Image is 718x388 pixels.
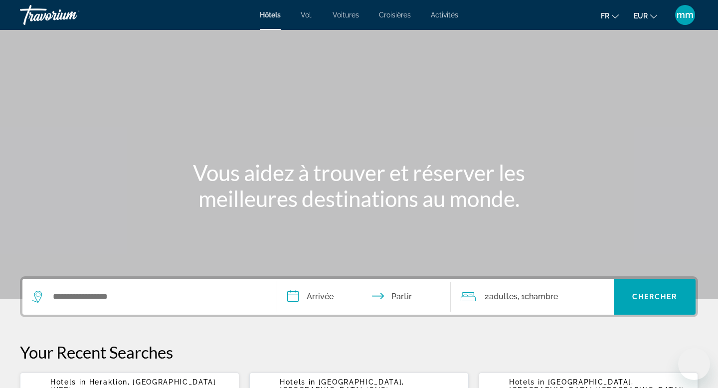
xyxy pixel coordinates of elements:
[632,293,678,301] font: Chercher
[379,11,411,19] a: Croisières
[277,279,451,315] button: Dates d'arrivée et de départ
[20,2,120,28] a: Travorium
[301,11,313,19] a: Vol.
[509,378,545,386] span: Hotels in
[22,279,696,315] div: Widget de recherche
[518,292,525,301] font: , 1
[50,378,86,386] span: Hotels in
[280,378,316,386] span: Hotels in
[485,292,489,301] font: 2
[601,12,609,20] font: fr
[601,8,619,23] button: Changer de langue
[678,348,710,380] iframe: Bouton de lancement de la fenêtre de messagerie
[614,279,696,315] button: Chercher
[193,160,525,211] font: Vous aidez à trouver et réserver les meilleures destinations au monde.
[677,9,694,20] font: mm
[451,279,614,315] button: Voyageurs : 2 adultes, 0 enfants
[260,11,281,19] a: Hôtels
[431,11,458,19] a: Activités
[489,292,518,301] font: adultes
[333,11,359,19] a: Voitures
[20,342,698,362] p: Your Recent Searches
[672,4,698,25] button: Menu utilisateur
[634,8,657,23] button: Changer de devise
[525,292,558,301] font: Chambre
[634,12,648,20] font: EUR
